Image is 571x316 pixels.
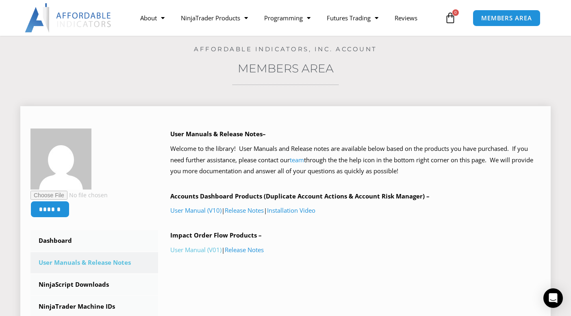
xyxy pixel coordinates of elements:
a: Installation Video [267,206,315,214]
a: Release Notes [225,246,264,254]
a: team [290,156,304,164]
p: Welcome to the library! User Manuals and Release notes are available below based on the products ... [170,143,541,177]
a: NinjaScript Downloads [30,274,158,295]
img: LogoAI | Affordable Indicators – NinjaTrader [25,3,112,33]
span: MEMBERS AREA [481,15,532,21]
span: 0 [452,9,459,16]
a: User Manual (V01) [170,246,221,254]
a: MEMBERS AREA [473,10,541,26]
a: Affordable Indicators, Inc. Account [194,45,377,53]
b: Impact Order Flow Products – [170,231,262,239]
a: NinjaTrader Products [173,9,256,27]
a: Release Notes [225,206,264,214]
a: Dashboard [30,230,158,251]
a: Futures Trading [319,9,386,27]
b: User Manuals & Release Notes– [170,130,266,138]
nav: Menu [132,9,443,27]
a: Members Area [238,61,334,75]
a: 0 [432,6,468,30]
p: | | [170,205,541,216]
b: Accounts Dashboard Products (Duplicate Account Actions & Account Risk Manager) – [170,192,430,200]
a: Programming [256,9,319,27]
a: Reviews [386,9,426,27]
div: Open Intercom Messenger [543,288,563,308]
p: | [170,244,541,256]
a: User Manuals & Release Notes [30,252,158,273]
a: User Manual (V10) [170,206,221,214]
a: About [132,9,173,27]
img: f4d72bd01cf7793f85f946f3d851b24e7175e71a9816e50c6648561b8153fd6f [30,129,91,190]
